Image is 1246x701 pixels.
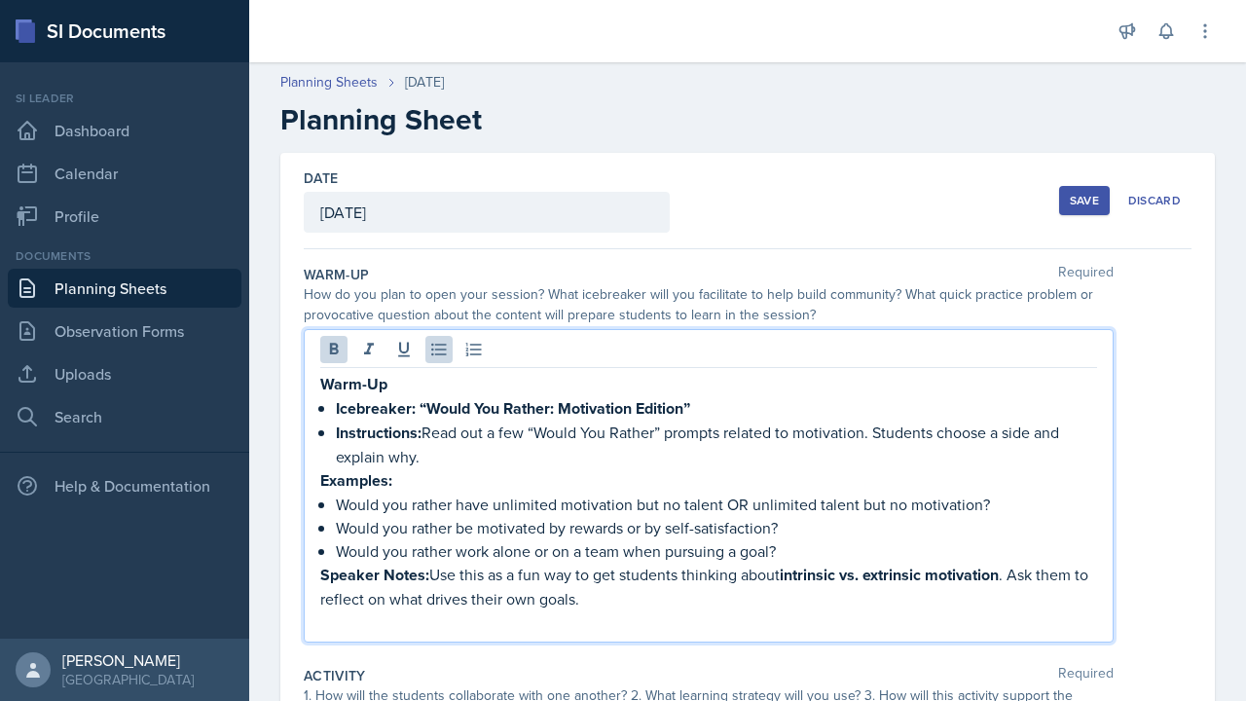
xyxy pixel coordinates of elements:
strong: Examples: [320,469,392,492]
strong: Speaker Notes: [320,564,429,586]
h2: Planning Sheet [280,102,1215,137]
p: Would you rather be motivated by rewards or by self-satisfaction? [336,516,1097,539]
strong: intrinsic vs. extrinsic motivation [780,564,999,586]
label: Date [304,168,338,188]
label: Warm-Up [304,265,369,284]
a: Uploads [8,354,241,393]
button: Save [1059,186,1110,215]
div: Save [1070,193,1099,208]
strong: Icebreaker: “Would You Rather: Motivation Edition” [336,397,690,420]
div: Help & Documentation [8,466,241,505]
div: Discard [1128,193,1181,208]
div: Documents [8,247,241,265]
span: Required [1058,265,1114,284]
a: Search [8,397,241,436]
p: Would you rather work alone or on a team when pursuing a goal? [336,539,1097,563]
a: Dashboard [8,111,241,150]
div: Si leader [8,90,241,107]
a: Observation Forms [8,312,241,350]
div: [GEOGRAPHIC_DATA] [62,670,194,689]
a: Profile [8,197,241,236]
span: Required [1058,666,1114,685]
div: [DATE] [405,72,444,92]
p: Read out a few “Would You Rather” prompts related to motivation. Students choose a side and expla... [336,421,1097,468]
p: Use this as a fun way to get students thinking about . Ask them to reflect on what drives their o... [320,563,1097,610]
div: How do you plan to open your session? What icebreaker will you facilitate to help build community... [304,284,1114,325]
strong: Instructions: [336,422,421,444]
button: Discard [1118,186,1191,215]
p: Would you rather have unlimited motivation but no talent OR unlimited talent but no motivation? [336,493,1097,516]
label: Activity [304,666,366,685]
a: Planning Sheets [280,72,378,92]
strong: Warm-Up [320,373,387,395]
a: Planning Sheets [8,269,241,308]
div: [PERSON_NAME] [62,650,194,670]
a: Calendar [8,154,241,193]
